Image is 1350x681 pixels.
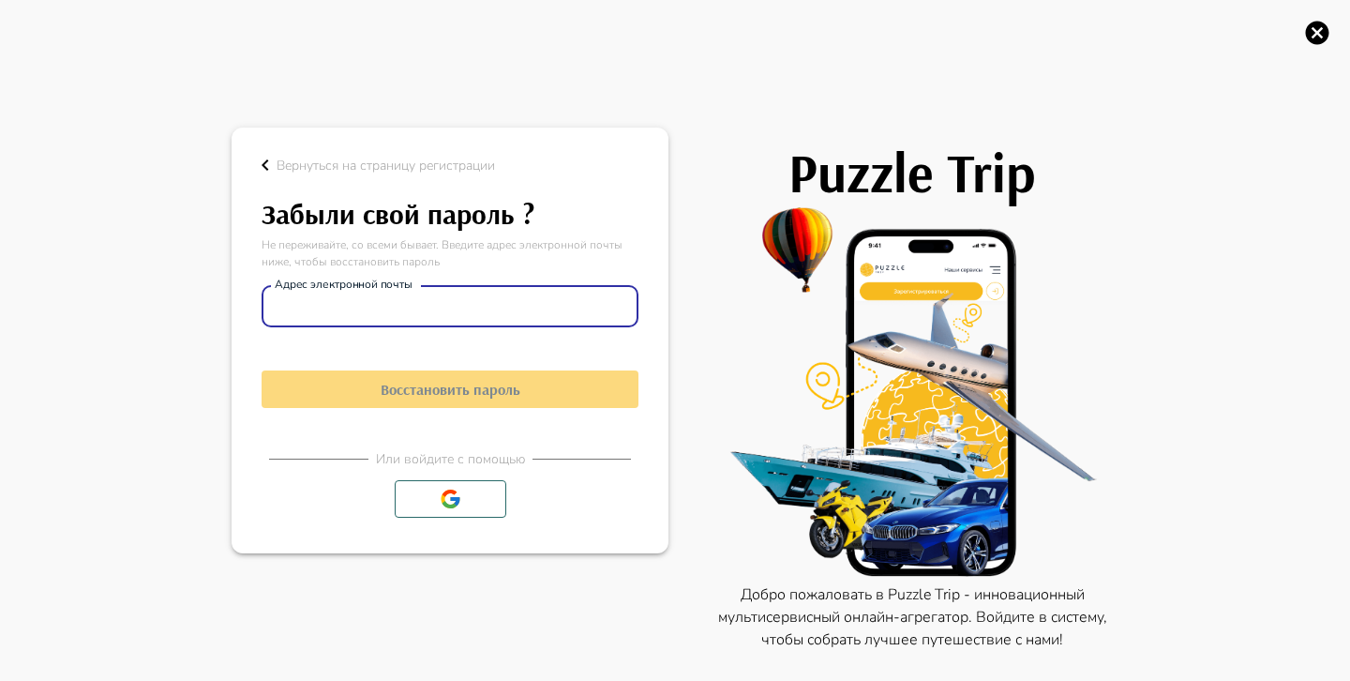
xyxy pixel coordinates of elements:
[254,154,495,176] button: Вернуться на страницу регистрации
[262,371,638,408] button: Восстановить пароль
[262,236,638,270] p: Не переживайте, со всеми бывает. Введите адрес электронной почты ниже, чтобы восстановить пароль
[706,204,1118,580] img: PuzzleTrip
[706,141,1118,204] h1: Puzzle Trip
[277,156,495,175] p: Вернуться на страницу регистрации
[706,583,1118,651] p: Добро пожаловать в Puzzle Trip - инновационный мультисервисный онлайн-агрегатор. Войдите в систем...
[262,381,638,399] h1: Восстановить пароль
[262,191,638,236] h6: Забыли свой пароль ?
[376,449,525,469] p: Или войдите с помощью
[275,277,412,293] label: Адрес электронной почты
